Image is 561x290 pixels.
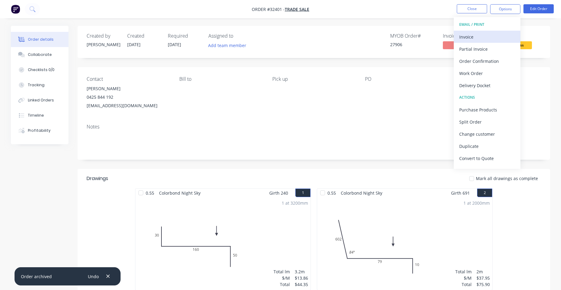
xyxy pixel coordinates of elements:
button: Timeline [11,108,68,123]
button: 2 [477,189,492,197]
div: Order Confirmation [459,57,515,66]
div: $44.35 [295,281,308,288]
div: PO [365,76,448,82]
button: Options [490,4,520,14]
span: 0.55 [143,189,157,197]
div: Notes [87,124,541,130]
div: ACTIONS [459,94,515,101]
div: Total lm [455,268,472,275]
div: Drawings [87,175,108,182]
div: Pick up [272,76,355,82]
button: Split Order [454,116,520,128]
span: Colorbond Night Sky [338,189,385,197]
div: $13.86 [295,275,308,281]
span: 0.55 [325,189,338,197]
div: [PERSON_NAME]0425 844 192[EMAIL_ADDRESS][DOMAIN_NAME] [87,84,170,110]
button: Undo [85,272,102,280]
button: Work Order [454,67,520,79]
div: $/M [455,275,472,281]
button: Archive [454,164,520,176]
div: Collaborate [28,52,52,57]
button: Purchase Products [454,104,520,116]
div: [PERSON_NAME] [87,41,120,48]
div: 0425 844 192 [87,93,170,101]
div: Total [274,281,290,288]
div: Timeline [28,113,44,118]
span: [DATE] [127,42,141,47]
div: Total [455,281,472,288]
button: Convert to Quote [454,152,520,164]
div: Invoice [459,32,515,41]
button: Invoice [454,31,520,43]
div: Linked Orders [28,97,54,103]
button: Add team member [205,41,250,49]
div: 27906 [390,41,436,48]
div: Created by [87,33,120,39]
div: Created [127,33,161,39]
div: Work Order [459,69,515,78]
div: Bill to [179,76,262,82]
a: TRADE SALE [285,6,309,12]
button: Change customer [454,128,520,140]
div: Profitability [28,128,51,133]
button: Delivery Docket [454,79,520,91]
div: Required [168,33,201,39]
div: Archive [459,166,515,175]
button: Edit Order [523,4,554,13]
div: Invoiced [443,33,488,39]
button: Partial Invoice [454,43,520,55]
div: [EMAIL_ADDRESS][DOMAIN_NAME] [87,101,170,110]
div: Change customer [459,130,515,138]
button: ACTIONS [454,91,520,104]
button: Close [457,4,487,13]
div: Delivery Docket [459,81,515,90]
span: No [443,41,479,49]
span: Order #32401 - [252,6,285,12]
div: 1 at 2000mm [463,200,490,206]
button: Profitability [11,123,68,138]
span: Mark all drawings as complete [476,175,538,182]
span: [DATE] [168,42,181,47]
div: 1 at 3200mm [282,200,308,206]
div: $75.90 [476,281,490,288]
span: Colorbond Night Sky [157,189,203,197]
button: Tracking [11,77,68,93]
button: 1 [295,189,310,197]
div: $/M [274,275,290,281]
div: Contact [87,76,170,82]
div: Tracking [28,82,45,88]
button: Order details [11,32,68,47]
div: $37.95 [476,275,490,281]
div: [PERSON_NAME] [87,84,170,93]
img: Factory [11,5,20,14]
span: Girth 691 [451,189,470,197]
div: Split Order [459,118,515,126]
button: Duplicate [454,140,520,152]
div: Order archived [21,273,52,280]
span: Girth 240 [269,189,288,197]
div: 0602791084º1 at 2000mmTotal lm$/MTotal2m$37.95$75.90 [317,197,492,290]
div: Partial Invoice [459,45,515,53]
div: 030160501 at 3200mmTotal lm$/MTotal3.2m$13.86$44.35 [135,197,310,290]
div: Assigned to [208,33,269,39]
button: Order Confirmation [454,55,520,67]
button: Add team member [208,41,250,49]
button: Linked Orders [11,93,68,108]
div: MYOB Order # [390,33,436,39]
div: Total lm [274,268,290,275]
div: EMAIL / PRINT [459,21,515,29]
div: 2m [476,268,490,275]
div: Order details [28,37,54,42]
div: Convert to Quote [459,154,515,163]
div: Purchase Products [459,105,515,114]
button: EMAIL / PRINT [454,19,520,31]
div: 3.2m [295,268,308,275]
button: Collaborate [11,47,68,62]
button: Checklists 0/0 [11,62,68,77]
div: Checklists 0/0 [28,67,55,73]
div: Duplicate [459,142,515,151]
